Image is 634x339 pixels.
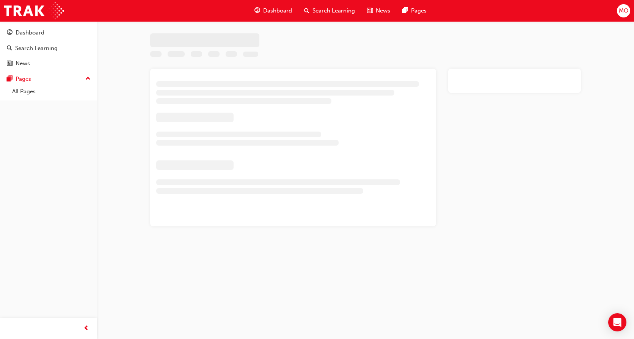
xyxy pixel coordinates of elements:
a: Dashboard [3,26,94,40]
span: Learning resource code [243,52,259,58]
div: Open Intercom Messenger [608,313,626,331]
a: All Pages [9,86,94,97]
span: prev-icon [83,324,89,333]
a: search-iconSearch Learning [298,3,361,19]
span: Pages [411,6,427,15]
img: Trak [4,2,64,19]
span: pages-icon [402,6,408,16]
a: pages-iconPages [396,3,433,19]
button: Pages [3,72,94,86]
a: Search Learning [3,41,94,55]
a: news-iconNews [361,3,396,19]
span: up-icon [85,74,91,84]
span: News [376,6,390,15]
div: Search Learning [15,44,58,53]
span: news-icon [7,60,13,67]
div: Dashboard [16,28,44,37]
a: guage-iconDashboard [248,3,298,19]
span: search-icon [7,45,12,52]
span: guage-icon [7,30,13,36]
span: guage-icon [254,6,260,16]
span: Dashboard [263,6,292,15]
div: Pages [16,75,31,83]
button: DashboardSearch LearningNews [3,24,94,72]
button: MO [617,4,630,17]
span: Search Learning [312,6,355,15]
span: news-icon [367,6,373,16]
span: search-icon [304,6,309,16]
span: pages-icon [7,76,13,83]
a: News [3,56,94,71]
span: MO [619,6,628,15]
div: News [16,59,30,68]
